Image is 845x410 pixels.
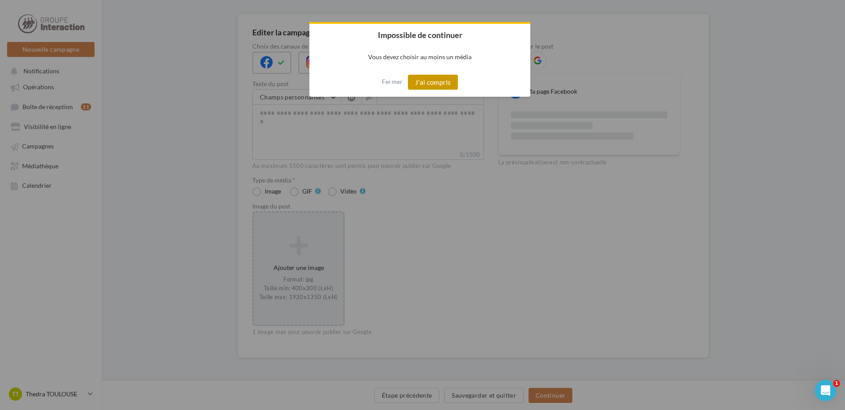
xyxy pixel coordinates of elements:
[408,75,458,90] button: J'ai compris
[833,380,840,387] span: 1
[309,46,530,68] p: Vous devez choisir au moins un média
[815,380,836,401] iframe: Intercom live chat
[382,75,403,89] button: Fermer
[309,24,530,46] h2: Impossible de continuer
